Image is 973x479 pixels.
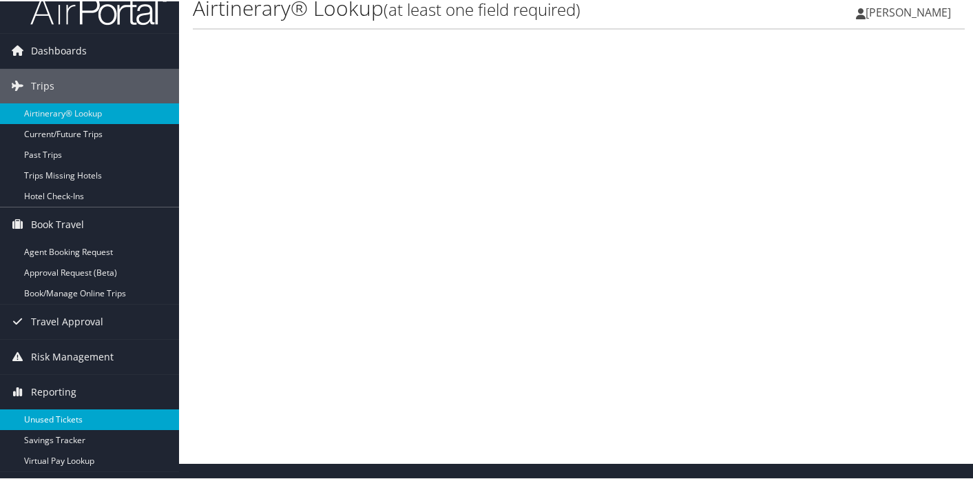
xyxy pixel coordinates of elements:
[31,374,76,408] span: Reporting
[31,206,84,241] span: Book Travel
[31,68,54,102] span: Trips
[866,3,951,19] span: [PERSON_NAME]
[31,303,103,338] span: Travel Approval
[31,32,87,67] span: Dashboards
[31,338,114,373] span: Risk Management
